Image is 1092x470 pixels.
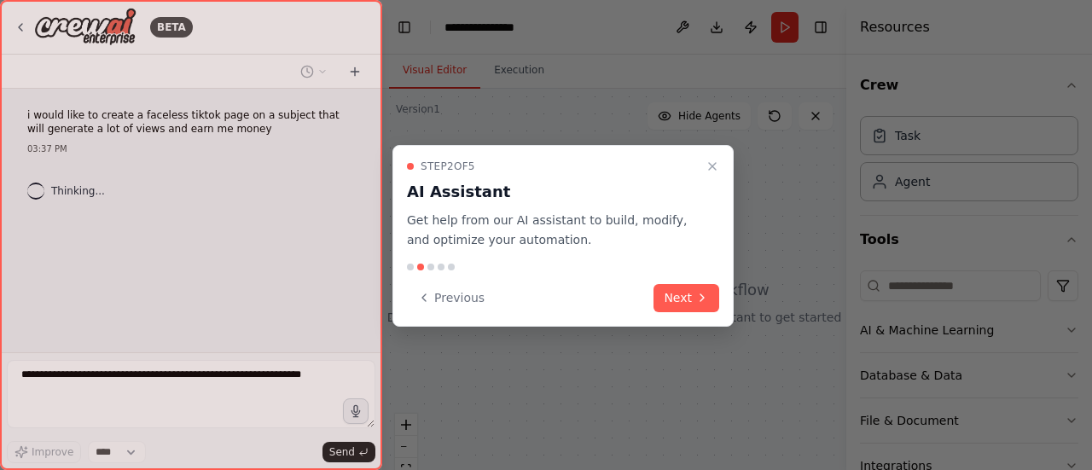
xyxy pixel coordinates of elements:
p: Get help from our AI assistant to build, modify, and optimize your automation. [407,211,699,250]
button: Close walkthrough [702,156,723,177]
button: Next [653,284,719,312]
h3: AI Assistant [407,180,699,204]
span: Step 2 of 5 [421,160,475,173]
button: Hide left sidebar [392,15,416,39]
button: Previous [407,284,495,312]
